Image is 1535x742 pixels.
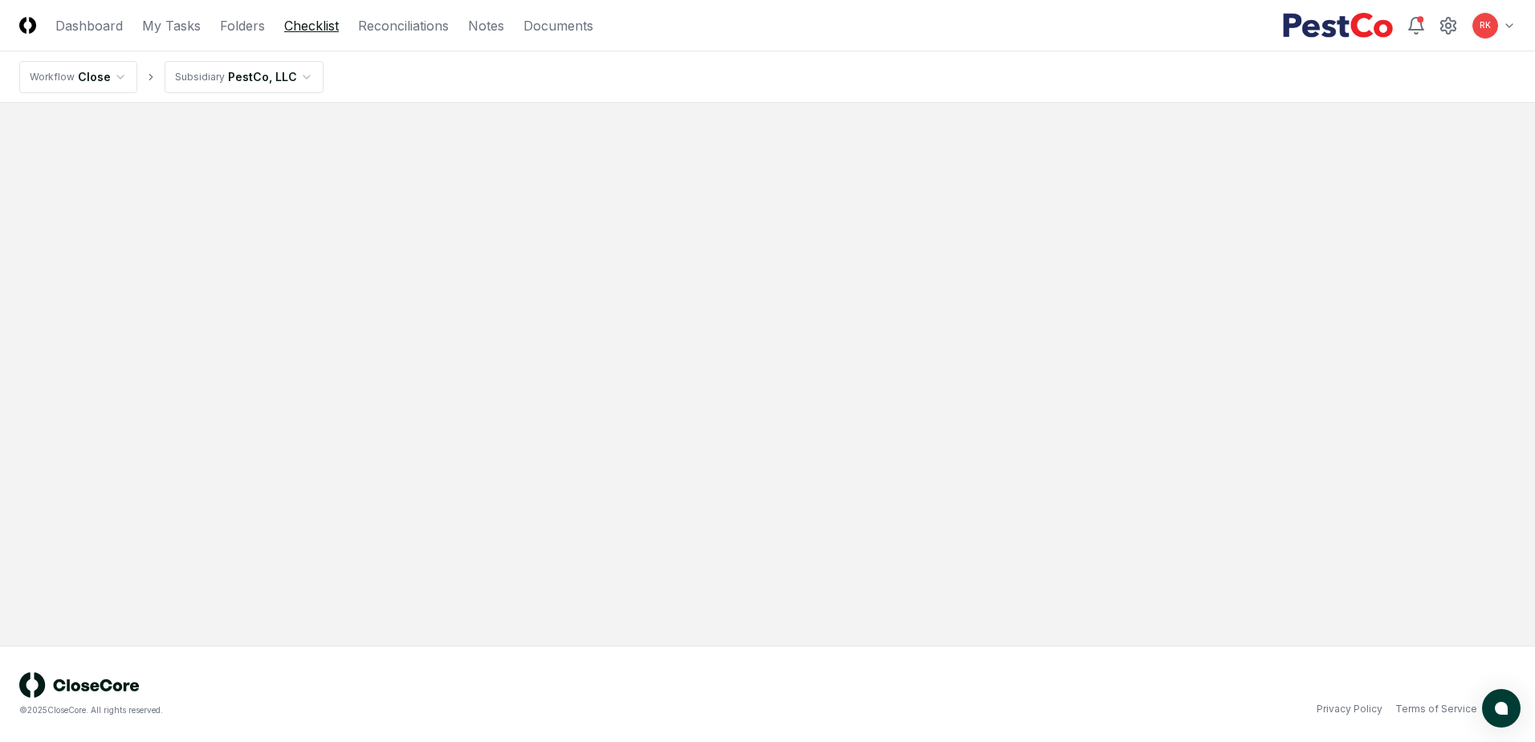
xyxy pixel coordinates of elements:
[220,16,265,35] a: Folders
[1480,19,1491,31] span: RK
[284,16,339,35] a: Checklist
[468,16,504,35] a: Notes
[55,16,123,35] a: Dashboard
[523,16,593,35] a: Documents
[30,70,75,84] div: Workflow
[19,704,767,716] div: © 2025 CloseCore. All rights reserved.
[142,16,201,35] a: My Tasks
[1395,702,1477,716] a: Terms of Service
[1282,13,1394,39] img: PestCo logo
[175,70,225,84] div: Subsidiary
[1482,689,1521,728] button: atlas-launcher
[19,17,36,34] img: Logo
[1471,11,1500,40] button: RK
[19,61,324,93] nav: breadcrumb
[19,672,140,698] img: logo
[358,16,449,35] a: Reconciliations
[1317,702,1382,716] a: Privacy Policy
